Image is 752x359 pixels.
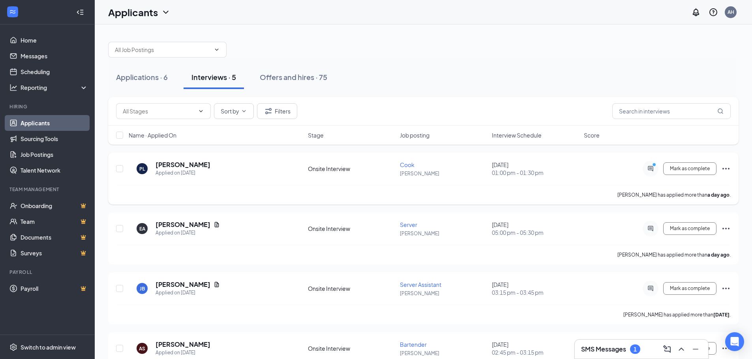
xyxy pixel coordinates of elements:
b: a day ago [707,252,729,258]
svg: Notifications [691,7,701,17]
svg: Ellipses [721,284,731,293]
button: Minimize [689,343,702,355]
div: Applied on [DATE] [156,169,210,177]
span: 03:15 pm - 03:45 pm [492,288,579,296]
svg: MagnifyingGlass [717,108,724,114]
span: 02:45 pm - 03:15 pm [492,348,579,356]
button: Mark as complete [663,222,716,235]
div: JB [140,285,145,292]
input: Search in interviews [612,103,731,119]
svg: Ellipses [721,164,731,173]
div: Offers and hires · 75 [260,72,327,82]
h3: SMS Messages [581,345,626,353]
h5: [PERSON_NAME] [156,160,210,169]
h5: [PERSON_NAME] [156,220,210,229]
div: Payroll [9,269,86,275]
svg: PrimaryDot [651,162,660,169]
svg: Ellipses [721,224,731,233]
div: Reporting [21,84,88,91]
svg: Document [214,221,220,228]
div: Open Intercom Messenger [725,332,744,351]
a: Job Postings [21,147,88,162]
div: Applied on [DATE] [156,229,220,237]
svg: Filter [264,106,273,116]
div: Team Management [9,186,86,193]
h1: Applicants [108,6,158,19]
span: Mark as complete [670,286,710,291]
div: AS [139,345,145,352]
div: Onsite Interview [308,225,395,233]
svg: WorkstreamLogo [9,8,17,16]
svg: ActiveChat [646,285,655,292]
button: ChevronUp [675,343,688,355]
div: [DATE] [492,281,579,296]
div: Onsite Interview [308,285,395,292]
div: [DATE] [492,161,579,177]
div: EA [139,225,145,232]
b: [DATE] [713,312,729,318]
button: Sort byChevronDown [214,103,254,119]
div: Hiring [9,103,86,110]
span: Sort by [221,108,239,114]
a: PayrollCrown [21,281,88,296]
svg: Settings [9,343,17,351]
span: Job posting [400,131,429,139]
span: Bartender [400,341,427,348]
div: PL [139,166,145,172]
p: [PERSON_NAME] [400,290,487,297]
div: Switch to admin view [21,343,76,351]
div: 1 [634,346,637,353]
svg: ChevronDown [241,108,247,114]
svg: QuestionInfo [709,7,718,17]
a: OnboardingCrown [21,198,88,214]
p: [PERSON_NAME] has applied more than . [617,251,731,258]
svg: ChevronDown [214,47,220,53]
span: Interview Schedule [492,131,542,139]
svg: ChevronUp [677,344,686,354]
input: All Stages [123,107,195,115]
span: 05:00 pm - 05:30 pm [492,229,579,236]
div: Applied on [DATE] [156,289,220,297]
span: Name · Applied On [129,131,176,139]
svg: Analysis [9,84,17,91]
span: 01:00 pm - 01:30 pm [492,169,579,177]
div: Applications · 6 [116,72,168,82]
svg: ActiveChat [646,225,655,232]
a: Applicants [21,115,88,131]
svg: Minimize [691,344,700,354]
input: All Job Postings [115,45,210,54]
div: [DATE] [492,221,579,236]
svg: ChevronDown [161,7,171,17]
span: Mark as complete [670,226,710,231]
a: Scheduling [21,64,88,80]
button: Filter Filters [257,103,297,119]
p: [PERSON_NAME] has applied more than . [623,311,731,318]
span: Mark as complete [670,166,710,171]
p: [PERSON_NAME] [400,230,487,237]
svg: Ellipses [721,344,731,353]
h5: [PERSON_NAME] [156,280,210,289]
button: Mark as complete [663,282,716,295]
span: Stage [308,131,324,139]
h5: [PERSON_NAME] [156,340,210,349]
span: Cook [400,161,414,168]
div: Onsite Interview [308,165,395,173]
button: ComposeMessage [661,343,673,355]
svg: Collapse [76,8,84,16]
button: Mark as complete [663,162,716,175]
svg: ComposeMessage [662,344,672,354]
a: TeamCrown [21,214,88,229]
span: Server Assistant [400,281,441,288]
svg: ChevronDown [198,108,204,114]
a: Sourcing Tools [21,131,88,147]
p: [PERSON_NAME] [400,170,487,177]
div: [DATE] [492,340,579,356]
span: Score [584,131,600,139]
a: Messages [21,48,88,64]
svg: Document [214,281,220,288]
p: [PERSON_NAME] [400,350,487,357]
span: Server [400,221,417,228]
div: Onsite Interview [308,344,395,352]
a: Talent Network [21,162,88,178]
a: DocumentsCrown [21,229,88,245]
